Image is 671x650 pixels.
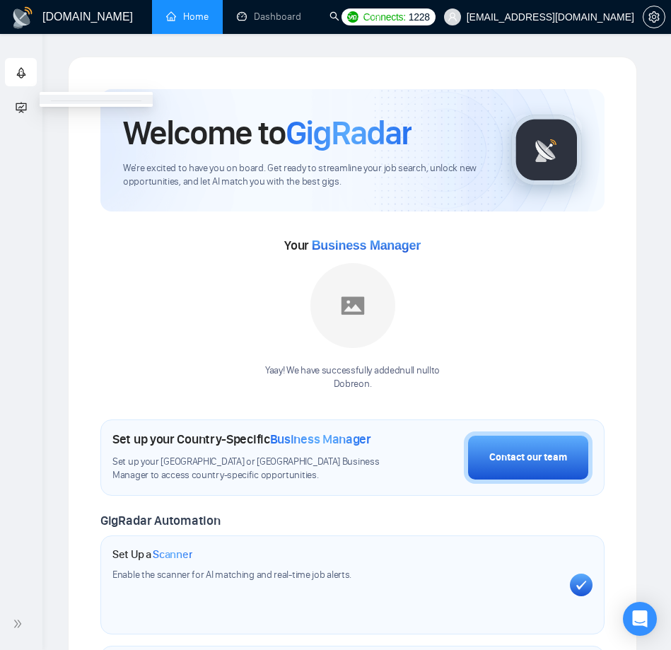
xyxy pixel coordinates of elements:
button: Contact our team [464,431,593,484]
span: fund-projection-screen [16,93,27,121]
span: double-right [13,617,27,631]
img: logo [11,6,34,29]
span: Business Manager [270,431,371,447]
li: Getting Started [5,58,37,86]
span: Enable the scanner for AI matching and real-time job alerts. [112,569,351,581]
a: dashboardDashboard [237,11,301,23]
a: homeHome [166,11,209,23]
li: Academy Homepage [40,95,153,104]
h1: Set up your Country-Specific [112,431,371,447]
a: searchScanner [329,11,382,23]
span: GigRadar [286,112,412,153]
img: gigradar-logo.png [511,115,582,185]
span: Your [284,238,421,253]
span: setting [643,11,665,23]
span: We're excited to have you on board. Get ready to streamline your job search, unlock new opportuni... [123,162,489,189]
h1: Welcome to [123,112,412,153]
div: Contact our team [489,450,567,465]
h1: Set Up a [112,547,192,562]
span: 1228 [409,9,430,25]
span: Set up your [GEOGRAPHIC_DATA] or [GEOGRAPHIC_DATA] Business Manager to access country-specific op... [112,455,393,482]
span: user [448,12,457,22]
button: setting [643,6,665,28]
div: Open Intercom Messenger [623,602,657,636]
div: Yaay! We have successfully added null null to [265,364,440,391]
span: GigRadar Automation [100,513,220,528]
span: Business Manager [312,238,421,253]
img: placeholder.png [310,263,395,348]
span: Scanner [153,547,192,562]
p: Dobreon . [265,378,440,391]
a: setting [643,11,665,23]
span: Academy [16,100,73,112]
span: rocket [16,59,27,87]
